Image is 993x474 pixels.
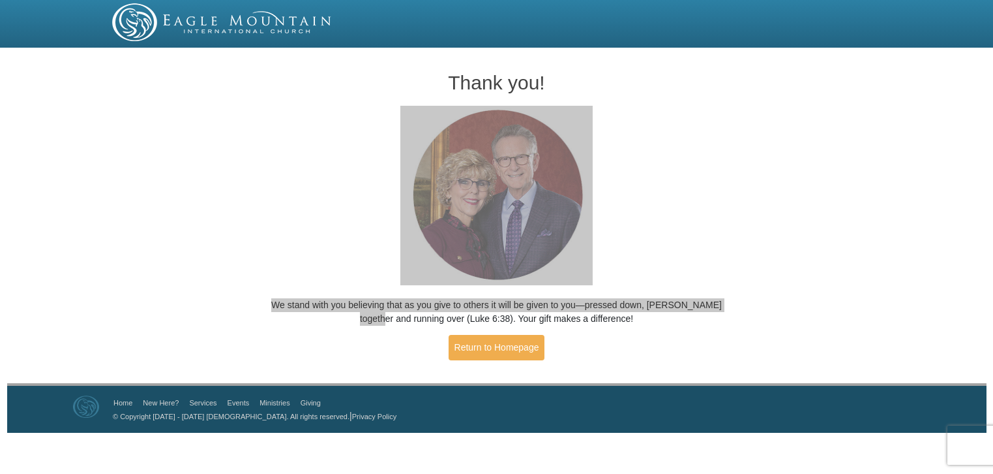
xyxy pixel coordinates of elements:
[113,413,349,420] a: © Copyright [DATE] - [DATE] [DEMOGRAPHIC_DATA]. All rights reserved.
[189,399,216,407] a: Services
[143,399,179,407] a: New Here?
[449,335,545,360] a: Return to Homepage
[352,413,396,420] a: Privacy Policy
[301,399,321,407] a: Giving
[73,396,99,418] img: Eagle Mountain International Church
[255,298,738,326] p: We stand with you believing that as you give to others it will be given to you—pressed down, [PER...
[259,399,289,407] a: Ministries
[228,399,250,407] a: Events
[400,106,593,285] img: Pastors George and Terri Pearsons
[112,3,333,41] img: EMIC
[255,72,738,93] h1: Thank you!
[108,409,396,423] p: |
[113,399,132,407] a: Home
